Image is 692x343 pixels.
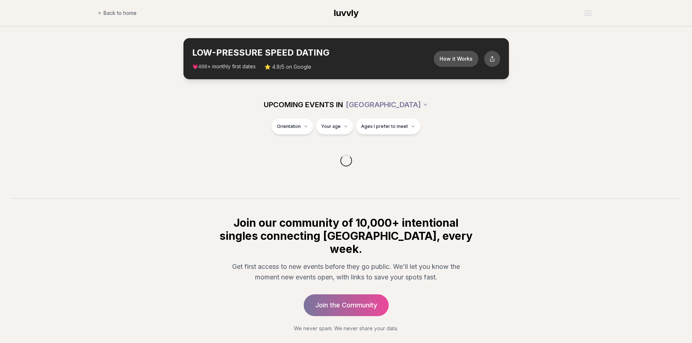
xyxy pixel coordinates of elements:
h2: Join our community of 10,000+ intentional singles connecting [GEOGRAPHIC_DATA], every week. [218,216,474,255]
button: How it Works [434,51,478,67]
a: Join the Community [304,294,389,316]
button: Orientation [272,118,313,134]
p: Get first access to new events before they go public. We'll let you know the moment new events op... [224,261,468,283]
span: 💗 + monthly first dates [192,63,256,70]
span: ⭐ 4.9/5 on Google [264,63,311,70]
a: Back to home [98,6,137,20]
h2: LOW-PRESSURE SPEED DATING [192,47,434,58]
span: 408 [198,64,207,70]
button: [GEOGRAPHIC_DATA] [346,97,428,113]
p: We never spam. We never share your data. [218,325,474,332]
span: Orientation [277,124,301,129]
button: Open menu [582,8,595,19]
span: Your age [321,124,341,129]
span: Back to home [104,9,137,17]
span: luvvly [334,8,359,18]
button: Ages I prefer to meet [356,118,420,134]
a: luvvly [334,7,359,19]
button: Your age [316,118,353,134]
span: Ages I prefer to meet [361,124,408,129]
span: UPCOMING EVENTS IN [264,100,343,110]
